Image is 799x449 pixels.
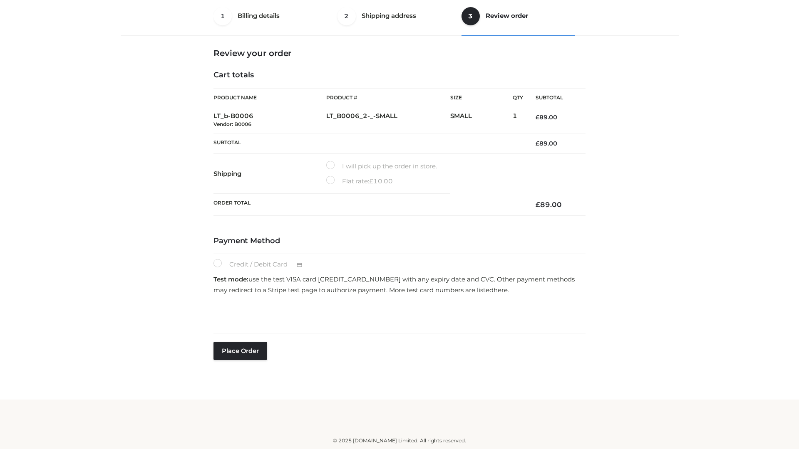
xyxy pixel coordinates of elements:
[326,176,393,187] label: Flat rate:
[213,342,267,360] button: Place order
[513,88,523,107] th: Qty
[292,260,307,270] img: Credit / Debit Card
[536,140,539,147] span: £
[213,71,586,80] h4: Cart totals
[536,200,540,209] span: £
[450,89,509,107] th: Size
[536,113,557,121] bdi: 89.00
[326,88,450,107] th: Product #
[536,140,557,147] bdi: 89.00
[213,275,248,283] strong: Test mode:
[369,177,393,185] bdi: 10.00
[450,107,513,133] td: SMALL
[523,89,586,107] th: Subtotal
[213,194,523,216] th: Order Total
[536,200,562,209] bdi: 89.00
[213,88,326,107] th: Product Name
[213,107,326,133] td: LT_b-B0006
[494,286,508,294] a: here
[212,298,584,328] iframe: Secure payment input frame
[213,48,586,58] h3: Review your order
[326,107,450,133] td: LT_B0006_2-_-SMALL
[213,133,523,153] th: Subtotal
[536,113,539,121] span: £
[369,177,373,185] span: £
[124,437,675,445] div: © 2025 [DOMAIN_NAME] Limited. All rights reserved.
[213,237,586,246] h4: Payment Method
[326,161,437,172] label: I will pick up the order in store.
[213,154,326,194] th: Shipping
[213,121,251,127] small: Vendor: B0006
[213,259,311,270] label: Credit / Debit Card
[213,274,586,295] p: use the test VISA card [CREDIT_CARD_NUMBER] with any expiry date and CVC. Other payment methods m...
[513,107,523,133] td: 1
